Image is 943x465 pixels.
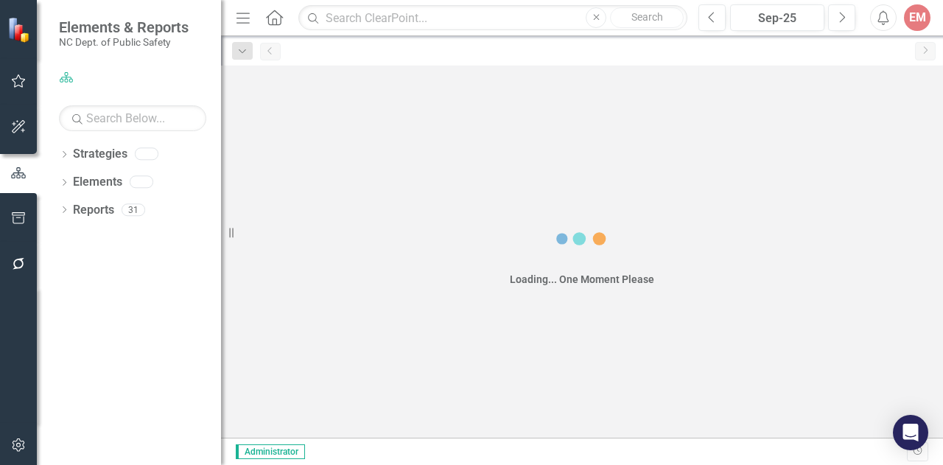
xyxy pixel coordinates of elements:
div: Loading... One Moment Please [510,272,654,287]
a: Strategies [73,146,127,163]
input: Search Below... [59,105,206,131]
input: Search ClearPoint... [298,5,687,31]
a: Reports [73,202,114,219]
button: Sep-25 [730,4,824,31]
small: NC Dept. of Public Safety [59,36,189,48]
div: Sep-25 [735,10,819,27]
button: EM [904,4,930,31]
span: Elements & Reports [59,18,189,36]
div: Open Intercom Messenger [893,415,928,450]
div: 31 [122,203,145,216]
span: Search [631,11,663,23]
button: Search [610,7,684,28]
span: Administrator [236,444,305,459]
a: Elements [73,174,122,191]
img: ClearPoint Strategy [7,15,35,43]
